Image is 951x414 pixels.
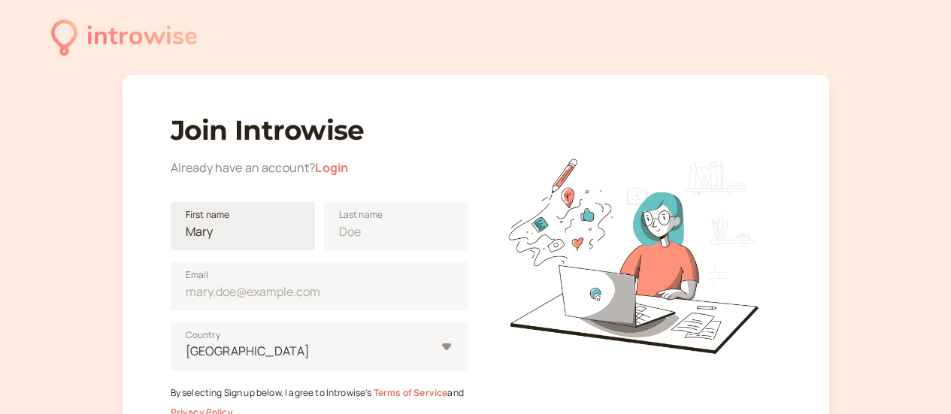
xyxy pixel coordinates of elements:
span: First name [186,207,230,222]
div: introwise [86,17,198,58]
span: Email [186,267,209,283]
a: Login [315,159,348,176]
input: Email [171,262,468,310]
div: Already have an account? [171,159,468,178]
input: [GEOGRAPHIC_DATA]Country [184,343,186,360]
a: introwise [51,17,198,58]
span: Country [186,328,220,343]
iframe: Chat Widget [876,342,951,414]
a: Terms of Service [374,386,448,399]
h1: Join Introwise [171,114,468,147]
div: Widget de chat [876,342,951,414]
input: First name [171,202,315,250]
input: Last name [324,202,468,250]
span: Last name [339,207,383,222]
